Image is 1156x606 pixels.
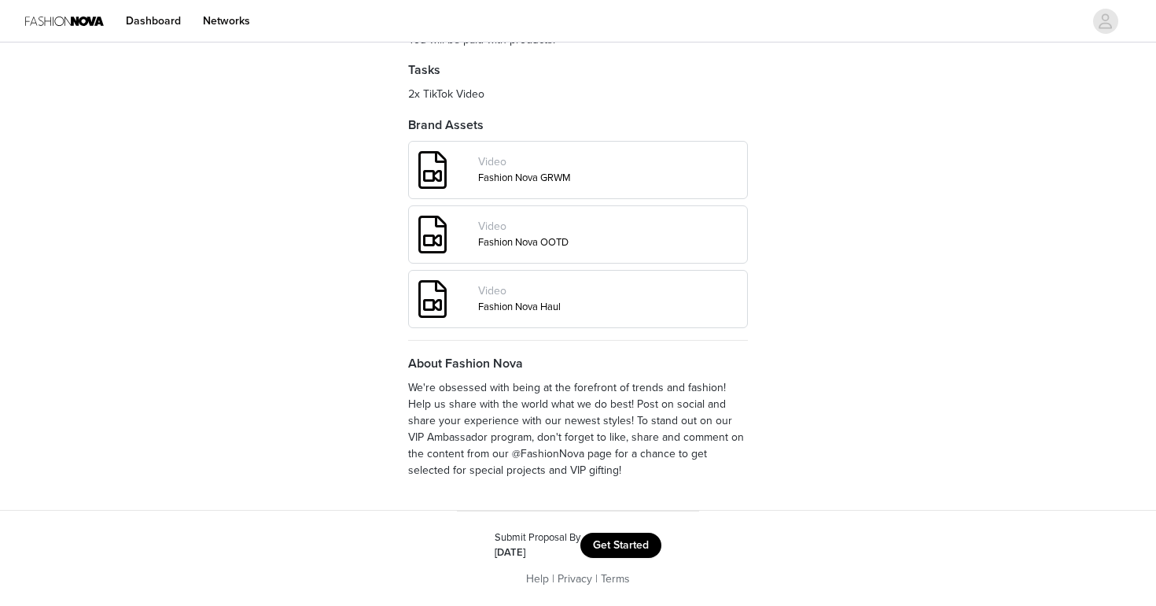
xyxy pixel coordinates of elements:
[601,572,630,586] a: Terms
[478,284,506,297] span: Video
[580,533,661,558] button: Get Started
[478,155,506,168] span: Video
[25,3,104,39] img: Fashion Nova Logo
[495,530,580,546] div: Submit Proposal By
[116,3,190,39] a: Dashboard
[595,572,598,586] span: |
[408,379,748,479] p: We're obsessed with being at the forefront of trends and fashion! Help us share with the world wh...
[478,236,569,249] a: Fashion Nova OOTD
[478,220,506,233] span: Video
[408,354,748,373] h4: About Fashion Nova
[408,61,748,79] h4: Tasks
[526,572,549,586] a: Help
[408,116,748,135] h4: Brand Assets
[408,87,484,101] span: 2x TikTok Video
[478,301,561,313] a: Fashion Nova Haul
[478,172,571,184] a: Fashion Nova GRWM
[558,572,592,586] a: Privacy
[552,572,554,586] span: |
[193,3,260,39] a: Networks
[495,545,580,561] div: [DATE]
[1098,9,1113,34] div: avatar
